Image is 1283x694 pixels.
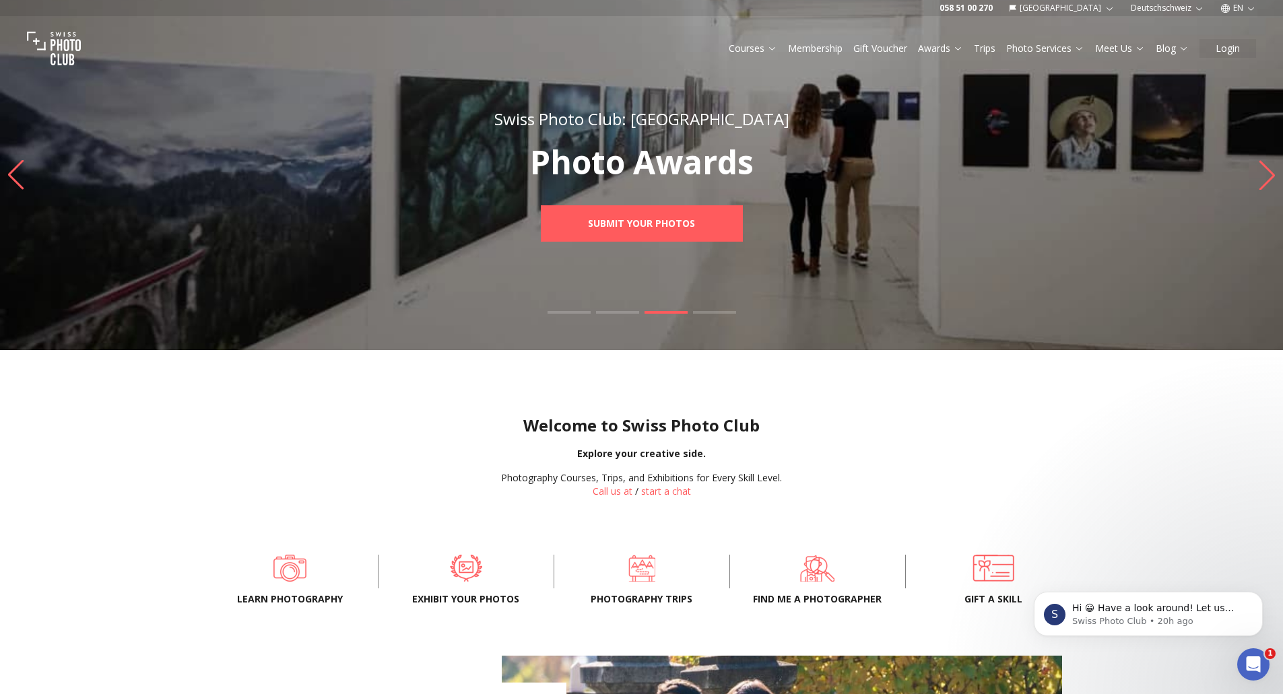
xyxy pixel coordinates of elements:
span: Photography trips [576,592,708,606]
a: Submit your photos [541,205,743,242]
span: Gift a skill [927,592,1059,606]
button: start a chat [641,485,691,498]
span: Exhibit your photos [400,592,532,606]
a: Learn Photography [224,555,356,582]
button: Trips [968,39,1001,58]
a: Gift Voucher [853,42,907,55]
span: Find me a photographer [752,592,884,606]
h1: Welcome to Swiss Photo Club [11,415,1272,436]
a: Exhibit your photos [400,555,532,582]
a: Find me a photographer [752,555,884,582]
button: Login [1199,39,1256,58]
iframe: Intercom live chat [1237,648,1270,681]
a: Gift a skill [927,555,1059,582]
a: Blog [1156,42,1189,55]
button: Photo Services [1001,39,1090,58]
button: Awards [913,39,968,58]
span: Learn Photography [224,592,356,606]
div: / [501,471,782,498]
iframe: Intercom notifications message [1014,563,1283,658]
a: Call us at [593,485,632,497]
a: 058 51 00 270 [940,3,993,13]
span: 1 [1265,648,1276,659]
div: Explore your creative side. [11,447,1272,460]
p: Photo Awards [405,146,879,178]
a: Trips [974,42,995,55]
a: Awards [918,42,963,55]
a: Courses [729,42,777,55]
button: Courses [723,39,783,58]
a: Photography trips [576,555,708,582]
button: Meet Us [1090,39,1150,58]
a: Membership [788,42,843,55]
a: Photo Services [1006,42,1084,55]
img: Swiss photo club [27,22,81,75]
button: Gift Voucher [848,39,913,58]
a: Meet Us [1095,42,1145,55]
b: Submit your photos [588,217,695,230]
div: Swiss Photo Club: [GEOGRAPHIC_DATA] [405,108,879,130]
button: Membership [783,39,848,58]
button: Blog [1150,39,1194,58]
div: Photography Courses, Trips, and Exhibitions for Every Skill Level. [501,471,782,485]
